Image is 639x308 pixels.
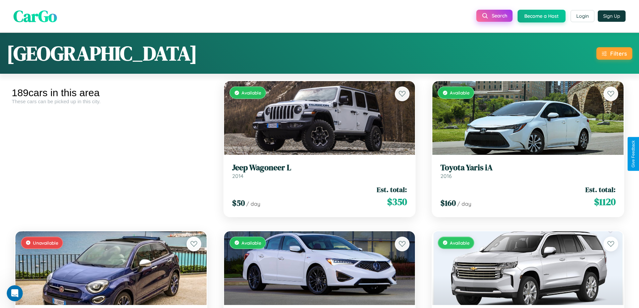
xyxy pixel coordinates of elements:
span: $ 350 [387,195,407,208]
span: 2016 [440,173,452,179]
div: These cars can be picked up in this city. [12,99,210,104]
iframe: Intercom live chat [7,285,23,301]
h3: Toyota Yaris iA [440,163,616,173]
span: Available [242,90,261,96]
span: Est. total: [377,185,407,194]
div: Give Feedback [631,140,636,168]
span: / day [457,200,471,207]
button: Login [571,10,594,22]
span: 2014 [232,173,244,179]
span: $ 1120 [594,195,616,208]
button: Sign Up [598,10,626,22]
span: Unavailable [33,240,58,246]
span: $ 160 [440,197,456,208]
a: Jeep Wagoneer L2014 [232,163,407,179]
div: 189 cars in this area [12,87,210,99]
span: CarGo [13,5,57,27]
a: Toyota Yaris iA2016 [440,163,616,179]
span: / day [246,200,260,207]
span: Search [492,13,507,19]
span: $ 50 [232,197,245,208]
span: Available [450,240,470,246]
h1: [GEOGRAPHIC_DATA] [7,40,197,67]
span: Available [242,240,261,246]
h3: Jeep Wagoneer L [232,163,407,173]
span: Est. total: [585,185,616,194]
button: Become a Host [518,10,566,22]
span: Available [450,90,470,96]
button: Search [476,10,513,22]
button: Filters [596,47,632,60]
div: Filters [610,50,627,57]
